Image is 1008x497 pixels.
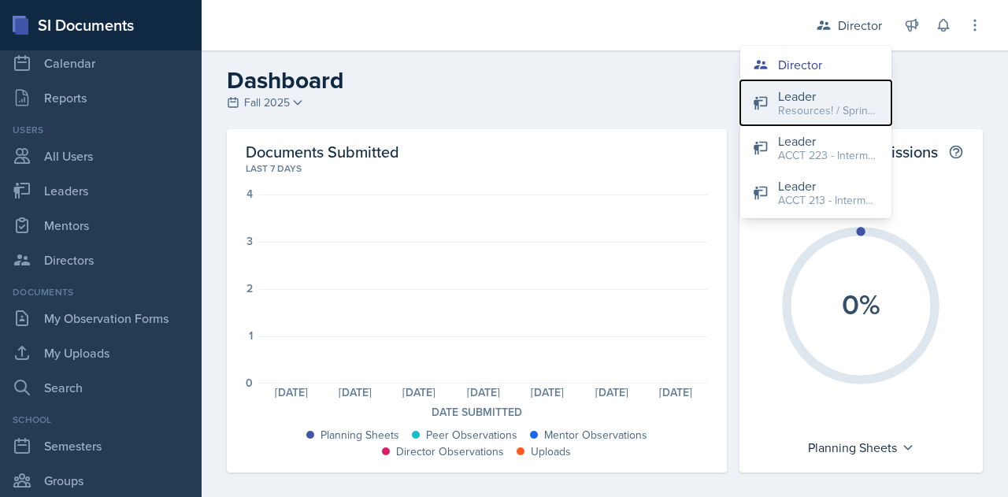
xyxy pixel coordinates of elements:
[6,210,195,241] a: Mentors
[778,87,879,106] div: Leader
[396,443,504,460] div: Director Observations
[740,125,891,170] button: Leader ACCT 223 - Intermediate Accounting II / SPRING 2025
[6,47,195,79] a: Calendar
[6,372,195,403] a: Search
[246,283,253,294] div: 2
[643,387,707,398] div: [DATE]
[246,161,708,176] div: Last 7 days
[387,387,451,398] div: [DATE]
[246,142,708,161] h2: Documents Submitted
[778,147,879,164] div: ACCT 223 - Intermediate Accounting II / SPRING 2025
[6,82,195,113] a: Reports
[6,175,195,206] a: Leaders
[740,170,891,215] button: Leader ACCT 213 - Intermediate Accounting I / Fall 2024
[321,427,399,443] div: Planning Sheets
[544,427,647,443] div: Mentor Observations
[249,330,253,341] div: 1
[6,244,195,276] a: Directors
[740,80,891,125] button: Leader Resources! / Spring 2023
[323,387,387,398] div: [DATE]
[6,140,195,172] a: All Users
[451,387,515,398] div: [DATE]
[227,66,983,95] h2: Dashboard
[838,16,882,35] div: Director
[516,387,580,398] div: [DATE]
[778,192,879,209] div: ACCT 213 - Intermediate Accounting I / Fall 2024
[6,413,195,427] div: School
[800,435,922,460] div: Planning Sheets
[246,188,253,199] div: 4
[580,387,643,398] div: [DATE]
[246,404,708,421] div: Date Submitted
[244,95,290,111] span: Fall 2025
[6,337,195,369] a: My Uploads
[6,123,195,137] div: Users
[6,285,195,299] div: Documents
[259,387,323,398] div: [DATE]
[426,427,517,443] div: Peer Observations
[778,132,879,150] div: Leader
[246,377,253,388] div: 0
[6,430,195,462] a: Semesters
[740,49,891,80] button: Director
[6,302,195,334] a: My Observation Forms
[778,55,822,74] div: Director
[6,465,195,496] a: Groups
[778,102,879,119] div: Resources! / Spring 2023
[531,443,571,460] div: Uploads
[246,236,253,247] div: 3
[778,176,879,195] div: Leader
[842,283,880,324] text: 0%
